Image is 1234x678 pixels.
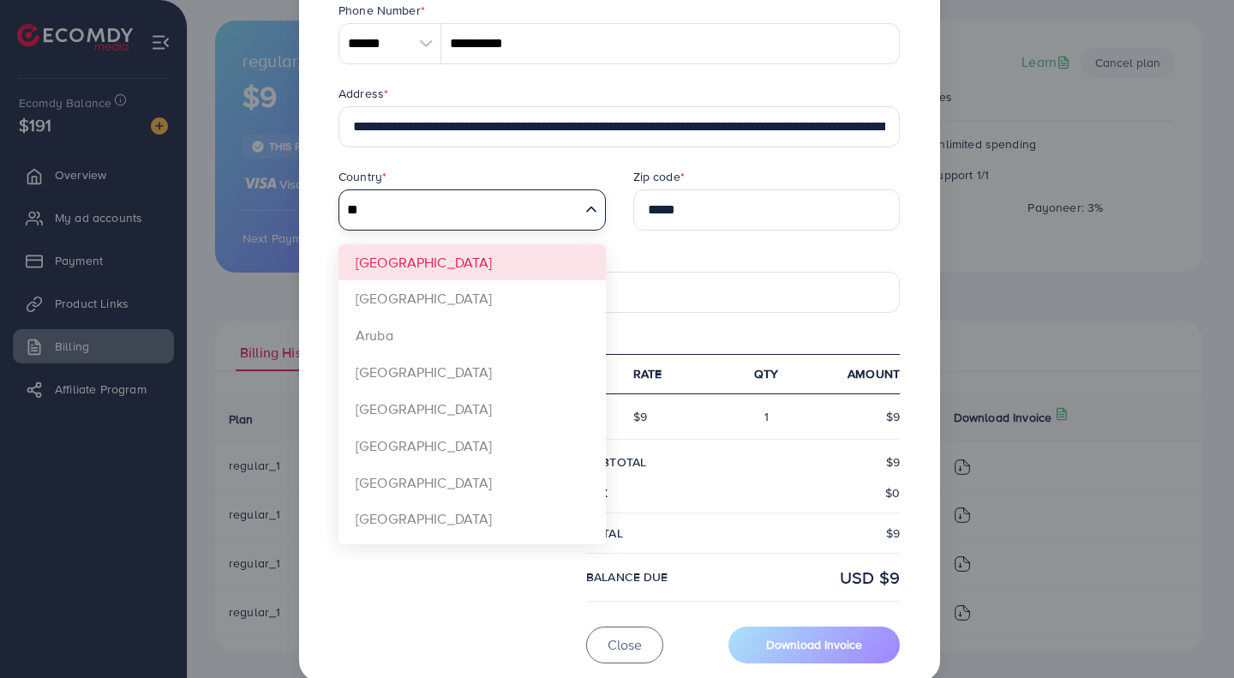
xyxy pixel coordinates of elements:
[620,365,718,382] div: Rate
[338,2,425,19] label: Phone Number
[338,501,606,537] li: [GEOGRAPHIC_DATA]
[743,565,914,590] div: USD $9
[338,428,606,465] li: [GEOGRAPHIC_DATA]
[338,244,606,281] li: [GEOGRAPHIC_DATA]
[743,453,914,471] div: $9
[816,408,914,425] div: $9
[338,537,606,574] li: Bonaire, [GEOGRAPHIC_DATA]
[325,365,620,382] div: Description
[633,168,685,185] label: Zip code
[717,365,816,382] div: qty
[608,635,642,654] span: Close
[325,408,620,425] div: Subscription Plan (regular_1)
[338,168,386,185] label: Country
[766,636,862,653] span: Download Invoice
[338,354,606,391] li: [GEOGRAPHIC_DATA]
[572,565,743,590] div: balance due
[586,627,663,663] button: Close
[572,484,743,501] div: Tax
[338,280,606,317] li: [GEOGRAPHIC_DATA]
[743,484,914,501] div: $0
[338,317,606,354] li: Aruba
[338,189,606,231] div: Search for option
[572,453,743,471] div: subtotal
[338,391,606,428] li: [GEOGRAPHIC_DATA]
[743,525,914,542] div: $9
[1161,601,1221,665] iframe: Chat
[572,525,743,542] div: Total
[338,465,606,501] li: [GEOGRAPHIC_DATA]
[728,627,900,663] button: Download Invoice
[341,197,578,224] input: Search for option
[620,408,718,425] div: $9
[717,408,816,425] div: 1
[816,365,914,382] div: Amount
[338,85,388,102] label: Address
